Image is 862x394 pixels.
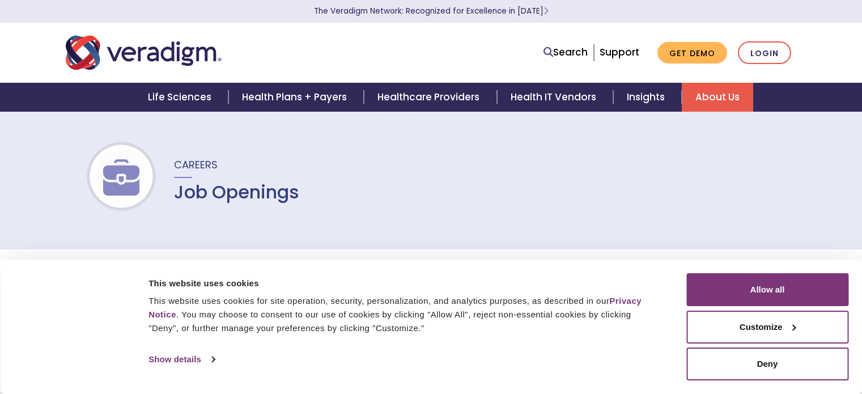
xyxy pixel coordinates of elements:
button: Customize [686,311,848,344]
a: Show details [148,351,214,368]
span: Learn More [543,6,549,16]
img: Veradigm logo [66,34,222,71]
button: Allow all [686,273,848,306]
button: Deny [686,348,848,380]
a: Healthcare Providers [364,83,496,112]
a: Life Sciences [134,83,228,112]
a: Health Plans + Payers [228,83,364,112]
h1: Job Openings [174,181,299,203]
a: Support [600,45,639,59]
a: Login [738,41,791,65]
a: The Veradigm Network: Recognized for Excellence in [DATE]Learn More [314,6,549,16]
a: Search [543,45,588,60]
a: Get Demo [657,42,727,64]
div: This website uses cookies [148,277,661,290]
a: Insights [613,83,682,112]
span: Careers [174,158,218,172]
a: About Us [682,83,753,112]
div: This website uses cookies for site operation, security, personalization, and analytics purposes, ... [148,294,661,335]
a: Health IT Vendors [497,83,613,112]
